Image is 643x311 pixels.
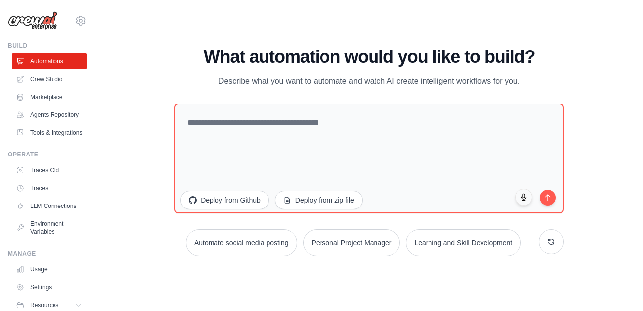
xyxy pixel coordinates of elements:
[275,191,363,209] button: Deploy from zip file
[303,229,400,256] button: Personal Project Manager
[593,263,643,311] iframe: Chat Widget
[12,89,87,105] a: Marketplace
[8,151,87,158] div: Operate
[12,162,87,178] a: Traces Old
[8,11,57,30] img: Logo
[12,125,87,141] a: Tools & Integrations
[12,180,87,196] a: Traces
[12,198,87,214] a: LLM Connections
[30,301,58,309] span: Resources
[12,261,87,277] a: Usage
[12,107,87,123] a: Agents Repository
[12,71,87,87] a: Crew Studio
[186,229,297,256] button: Automate social media posting
[8,250,87,258] div: Manage
[12,279,87,295] a: Settings
[406,229,521,256] button: Learning and Skill Development
[174,47,564,67] h1: What automation would you like to build?
[12,216,87,240] a: Environment Variables
[180,191,269,209] button: Deploy from Github
[203,75,536,88] p: Describe what you want to automate and watch AI create intelligent workflows for you.
[8,42,87,50] div: Build
[12,53,87,69] a: Automations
